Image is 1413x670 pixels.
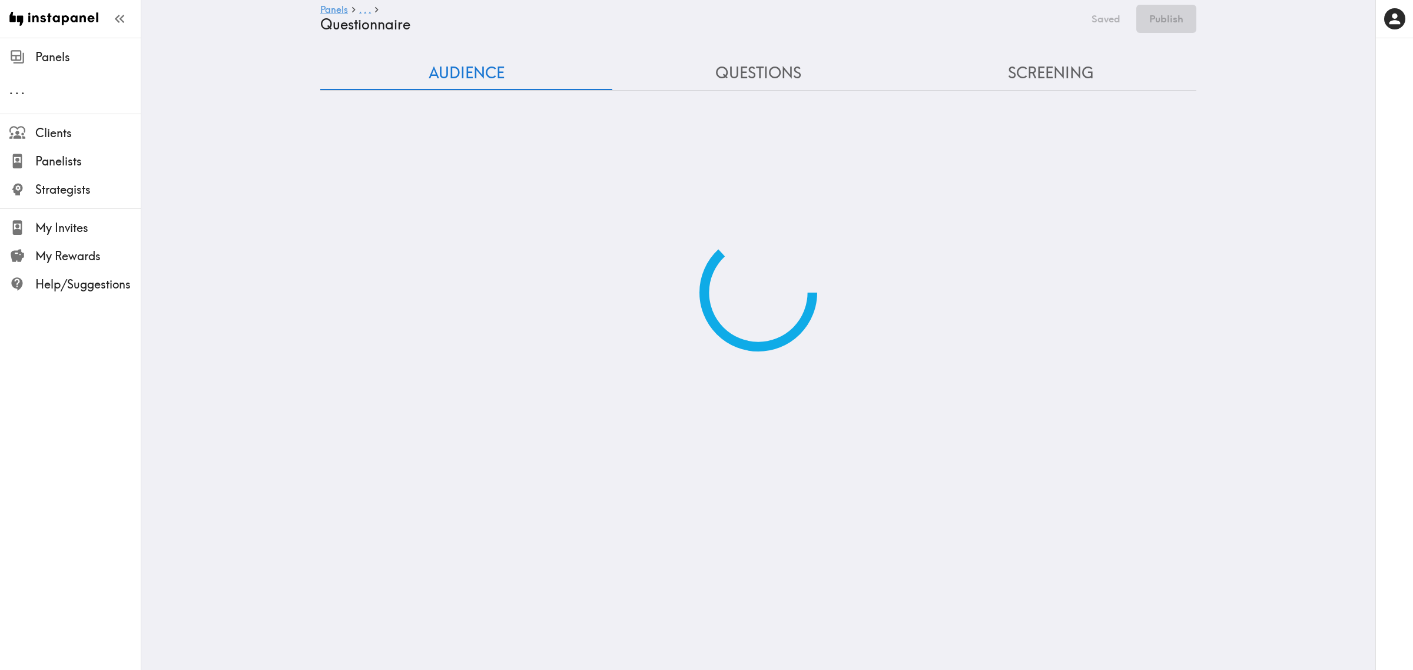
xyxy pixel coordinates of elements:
[9,82,13,97] span: .
[320,16,1076,33] h4: Questionnaire
[364,4,366,15] span: .
[15,82,19,97] span: .
[320,5,348,16] a: Panels
[21,82,25,97] span: .
[369,4,371,15] span: .
[320,57,612,90] button: Audience
[320,57,1196,90] div: Questionnaire Audience/Questions/Screening Tab Navigation
[904,57,1196,90] button: Screening
[35,181,141,198] span: Strategists
[35,49,141,65] span: Panels
[35,153,141,170] span: Panelists
[359,5,371,16] a: ...
[35,125,141,141] span: Clients
[35,248,141,264] span: My Rewards
[359,4,361,15] span: .
[35,220,141,236] span: My Invites
[35,276,141,293] span: Help/Suggestions
[612,57,904,90] button: Questions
